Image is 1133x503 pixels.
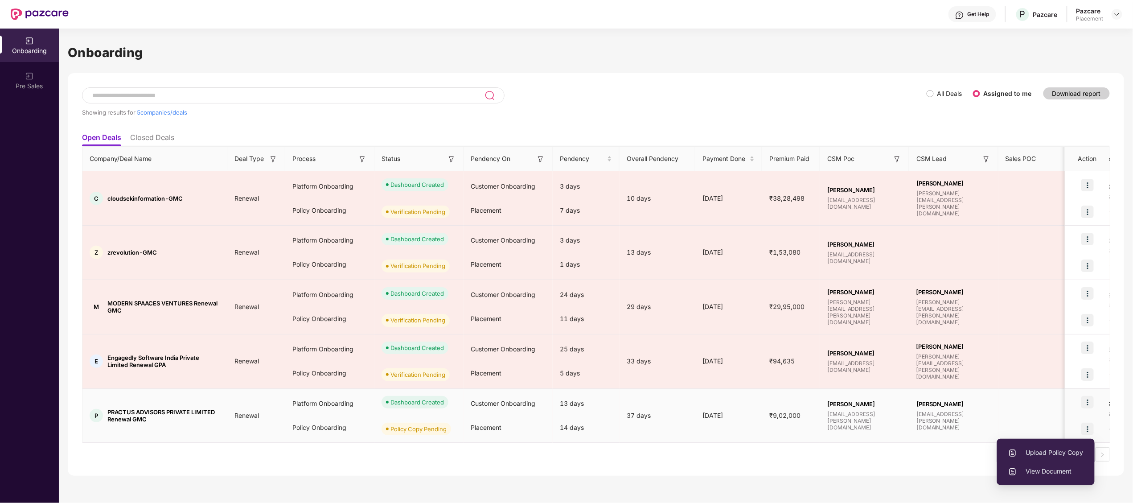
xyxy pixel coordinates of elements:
[471,400,535,407] span: Customer Onboarding
[227,303,266,310] span: Renewal
[536,155,545,164] img: svg+xml;base64,PHN2ZyB3aWR0aD0iMTYiIGhlaWdodD0iMTYiIHZpZXdCb3g9IjAgMCAxNiAxNiIgZmlsbD0ibm9uZSIgeG...
[827,400,902,408] span: [PERSON_NAME]
[1081,287,1094,300] img: icon
[827,289,902,296] span: [PERSON_NAME]
[1065,147,1110,171] th: Action
[107,195,183,202] span: cloudsekinformation-GMC
[916,400,991,408] span: [PERSON_NAME]
[916,353,991,380] span: [PERSON_NAME][EMAIL_ADDRESS][PERSON_NAME][DOMAIN_NAME]
[390,370,445,379] div: Verification Pending
[447,155,456,164] img: svg+xml;base64,PHN2ZyB3aWR0aD0iMTYiIGhlaWdodD0iMTYiIHZpZXdCb3g9IjAgMCAxNiAxNiIgZmlsbD0ibm9uZSIgeG...
[390,343,444,352] div: Dashboard Created
[1008,449,1017,458] img: svg+xml;base64,PHN2ZyBpZD0iVXBsb2FkX0xvZ3MiIGRhdGEtbmFtZT0iVXBsb2FkIExvZ3MiIHhtbG5zPSJodHRwOi8vd3...
[620,411,695,421] div: 37 days
[285,228,374,252] div: Platform Onboarding
[1081,342,1094,354] img: icon
[90,355,103,368] div: E
[390,180,444,189] div: Dashboard Created
[285,283,374,307] div: Platform Onboarding
[1081,396,1094,408] img: icon
[130,133,174,146] li: Closed Deals
[916,411,991,431] span: [EMAIL_ADDRESS][PERSON_NAME][DOMAIN_NAME]
[107,249,157,256] span: zrevolution-GMC
[968,11,989,18] div: Get Help
[484,90,495,101] img: svg+xml;base64,PHN2ZyB3aWR0aD0iMjQiIGhlaWdodD0iMjUiIHZpZXdCb3g9IjAgMCAyNCAyNSIgZmlsbD0ibm9uZSIgeG...
[390,235,444,243] div: Dashboard Created
[827,241,902,248] span: [PERSON_NAME]
[68,43,1124,62] h1: Onboarding
[358,155,367,164] img: svg+xml;base64,PHN2ZyB3aWR0aD0iMTYiIGhlaWdodD0iMTYiIHZpZXdCb3g9IjAgMCAxNiAxNiIgZmlsbD0ibm9uZSIgeG...
[90,192,103,205] div: C
[702,154,748,164] span: Payment Done
[1081,206,1094,218] img: icon
[471,291,535,298] span: Customer Onboarding
[285,198,374,223] div: Policy Onboarding
[695,356,762,366] div: [DATE]
[1100,452,1105,458] span: right
[762,147,820,171] th: Premium Paid
[620,147,695,171] th: Overall Pendency
[90,409,103,422] div: P
[82,147,227,171] th: Company/Deal Name
[1008,448,1084,458] span: Upload Policy Copy
[695,302,762,312] div: [DATE]
[553,147,620,171] th: Pendency
[471,206,501,214] span: Placement
[1081,233,1094,245] img: icon
[560,154,605,164] span: Pendency
[1081,179,1094,191] img: icon
[390,316,445,325] div: Verification Pending
[620,302,695,312] div: 29 days
[471,424,501,431] span: Placement
[916,299,991,326] span: [PERSON_NAME][EMAIL_ADDRESS][PERSON_NAME][DOMAIN_NAME]
[1020,9,1026,20] span: P
[827,251,902,264] span: [EMAIL_ADDRESS][DOMAIN_NAME]
[285,174,374,198] div: Platform Onboarding
[1006,154,1036,164] span: Sales POC
[827,299,902,326] span: [PERSON_NAME][EMAIL_ADDRESS][PERSON_NAME][DOMAIN_NAME]
[227,412,266,419] span: Renewal
[1081,260,1094,272] img: icon
[620,247,695,257] div: 13 days
[916,343,991,350] span: [PERSON_NAME]
[471,154,510,164] span: Pendency On
[107,300,220,314] span: MODERN SPAACES VENTURES Renewal GMC
[285,392,374,416] div: Platform Onboarding
[553,337,620,361] div: 25 days
[227,357,266,365] span: Renewal
[227,194,266,202] span: Renewal
[553,416,620,440] div: 14 days
[1081,314,1094,326] img: icon
[982,155,991,164] img: svg+xml;base64,PHN2ZyB3aWR0aD0iMTYiIGhlaWdodD0iMTYiIHZpZXdCb3g9IjAgMCAxNiAxNiIgZmlsbD0ibm9uZSIgeG...
[471,236,535,244] span: Customer Onboarding
[471,182,535,190] span: Customer Onboarding
[234,154,264,164] span: Deal Type
[390,289,444,298] div: Dashboard Created
[390,398,444,407] div: Dashboard Created
[285,361,374,385] div: Policy Onboarding
[553,361,620,385] div: 5 days
[107,408,220,423] span: PRACTUS ADVISORS PRIVATE LIMITED Renewal GMC
[553,228,620,252] div: 3 days
[955,11,964,20] img: svg+xml;base64,PHN2ZyBpZD0iSGVscC0zMngzMiIgeG1sbnM9Imh0dHA6Ly93d3cudzMub3JnLzIwMDAvc3ZnIiB3aWR0aD...
[382,154,400,164] span: Status
[471,369,501,377] span: Placement
[1096,447,1110,462] button: right
[1076,7,1104,15] div: Pazcare
[827,350,902,357] span: [PERSON_NAME]
[90,246,103,259] div: Z
[695,411,762,421] div: [DATE]
[553,198,620,223] div: 7 days
[762,412,808,419] span: ₹9,02,000
[762,357,802,365] span: ₹94,635
[916,190,991,217] span: [PERSON_NAME][EMAIL_ADDRESS][PERSON_NAME][DOMAIN_NAME]
[285,416,374,440] div: Policy Onboarding
[984,90,1032,97] label: Assigned to me
[1033,10,1058,19] div: Pazcare
[285,337,374,361] div: Platform Onboarding
[285,307,374,331] div: Policy Onboarding
[292,154,316,164] span: Process
[553,283,620,307] div: 24 days
[82,133,121,146] li: Open Deals
[1008,466,1084,476] span: View Document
